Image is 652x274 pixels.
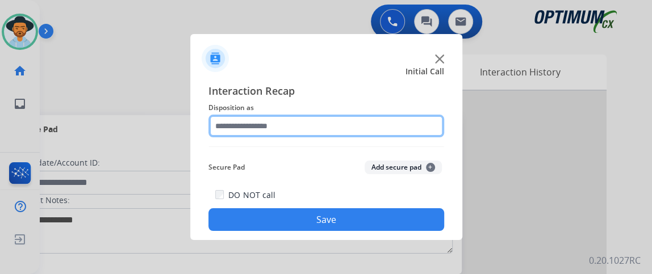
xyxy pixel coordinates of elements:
[426,163,435,172] span: +
[208,101,444,115] span: Disposition as
[365,161,442,174] button: Add secure pad+
[406,66,444,77] span: Initial Call
[208,208,444,231] button: Save
[228,189,275,201] label: DO NOT call
[208,83,444,101] span: Interaction Recap
[589,254,641,267] p: 0.20.1027RC
[202,45,229,72] img: contactIcon
[208,161,245,174] span: Secure Pad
